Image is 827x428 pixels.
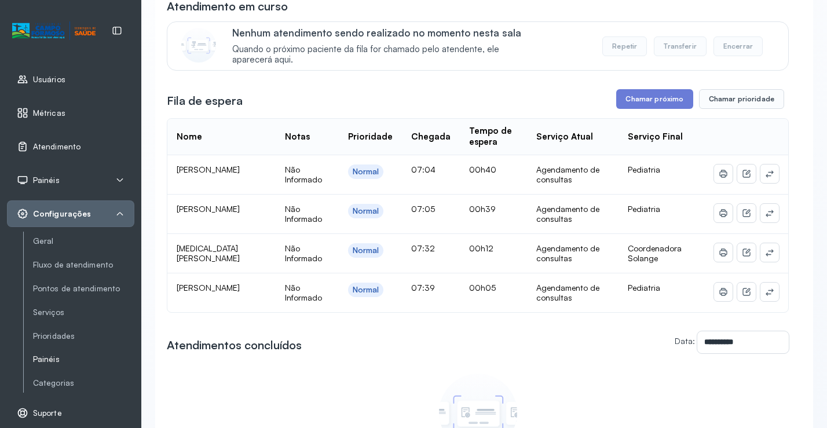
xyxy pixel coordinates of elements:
div: Normal [353,206,379,216]
span: Pediatria [628,204,660,214]
span: Pediatria [628,164,660,174]
a: Pontos de atendimento [33,284,134,294]
span: 00h39 [469,204,496,214]
span: 07:39 [411,283,435,292]
h3: Fila de espera [167,93,243,109]
div: Nome [177,131,202,142]
span: [PERSON_NAME] [177,283,240,292]
a: Pontos de atendimento [33,281,134,296]
span: Quando o próximo paciente da fila for chamado pelo atendente, ele aparecerá aqui. [232,44,539,66]
a: Métricas [17,107,125,119]
a: Fluxo de atendimento [33,260,134,270]
a: Categorias [33,376,134,390]
div: Prioridade [348,131,393,142]
a: Serviços [33,305,134,320]
button: Repetir [602,36,647,56]
a: Painéis [33,352,134,367]
button: Transferir [654,36,707,56]
a: Atendimento [17,141,125,152]
a: Painéis [33,354,134,364]
a: Prioridades [33,329,134,343]
span: 07:04 [411,164,436,174]
span: Painéis [33,175,60,185]
span: Não Informado [285,164,322,185]
div: Notas [285,131,310,142]
span: Métricas [33,108,65,118]
button: Chamar prioridade [699,89,785,109]
img: Logotipo do estabelecimento [12,21,96,41]
div: Chegada [411,131,451,142]
div: Normal [353,167,379,177]
p: Nenhum atendimento sendo realizado no momento nesta sala [232,27,539,39]
button: Chamar próximo [616,89,693,109]
span: 00h05 [469,283,496,292]
span: [PERSON_NAME] [177,164,240,174]
div: Agendamento de consultas [536,243,609,264]
span: Não Informado [285,243,322,264]
div: Serviço Final [628,131,683,142]
a: Prioridades [33,331,134,341]
a: Categorias [33,378,134,388]
div: Serviço Atual [536,131,593,142]
span: Configurações [33,209,91,219]
a: Serviços [33,308,134,317]
span: [MEDICAL_DATA][PERSON_NAME] [177,243,240,264]
span: Não Informado [285,204,322,224]
div: Agendamento de consultas [536,164,609,185]
span: Atendimento [33,142,80,152]
div: Agendamento de consultas [536,283,609,303]
span: Coordenadora Solange [628,243,682,264]
a: Geral [33,236,134,246]
div: Tempo de espera [469,126,518,148]
div: Normal [353,285,379,295]
span: 00h40 [469,164,496,174]
a: Geral [33,234,134,248]
span: Usuários [33,75,65,85]
a: Usuários [17,74,125,85]
div: Agendamento de consultas [536,204,609,224]
img: Imagem de CalloutCard [181,28,216,63]
button: Encerrar [713,36,763,56]
span: 07:32 [411,243,435,253]
h3: Atendimentos concluídos [167,337,302,353]
span: [PERSON_NAME] [177,204,240,214]
div: Normal [353,246,379,255]
label: Data: [675,336,695,346]
span: Pediatria [628,283,660,292]
span: Não Informado [285,283,322,303]
span: 07:05 [411,204,435,214]
a: Fluxo de atendimento [33,258,134,272]
span: 00h12 [469,243,493,253]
